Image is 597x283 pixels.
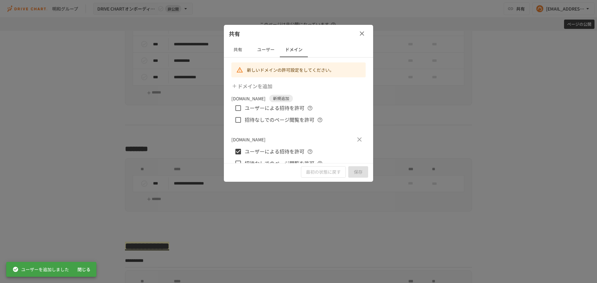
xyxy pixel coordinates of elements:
button: ユーザー [252,42,280,57]
p: [DOMAIN_NAME] [231,95,266,102]
span: 招待なしでのページ閲覧を許可 [245,159,314,167]
span: ユーザーによる招待を許可 [245,104,304,112]
button: 閉じる [74,264,94,275]
button: 共有 [224,42,252,57]
p: [DOMAIN_NAME] [231,136,266,143]
span: 新規追加 [269,95,293,102]
div: 新しいドメインの許可設定をしてください。 [247,64,334,75]
div: 共有 [224,25,373,42]
span: 招待なしでのページ閲覧を許可 [245,116,314,124]
span: ユーザーによる招待を許可 [245,148,304,156]
button: ドメイン [280,42,308,57]
div: ユーザーを追加しました [12,264,69,275]
button: ドメインを追加 [230,80,275,92]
